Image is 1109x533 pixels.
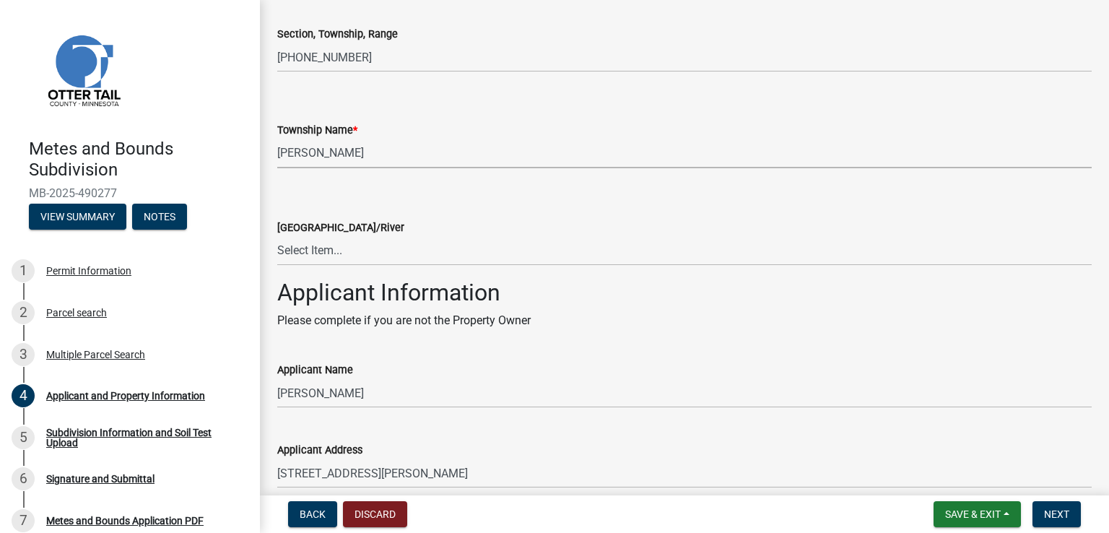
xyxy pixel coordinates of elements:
span: Next [1044,508,1069,520]
wm-modal-confirm: Summary [29,212,126,223]
div: Parcel search [46,308,107,318]
div: 7 [12,509,35,532]
label: Applicant Address [277,446,362,456]
h2: Applicant Information [277,279,1092,306]
div: Multiple Parcel Search [46,350,145,360]
button: Discard [343,501,407,527]
div: 3 [12,343,35,366]
p: Please complete if you are not the Property Owner [277,312,1092,329]
div: Metes and Bounds Application PDF [46,516,204,526]
div: Applicant and Property Information [46,391,205,401]
button: Next [1032,501,1081,527]
span: MB-2025-490277 [29,186,231,200]
label: [GEOGRAPHIC_DATA]/River [277,223,404,233]
div: 2 [12,301,35,324]
button: Back [288,501,337,527]
div: 6 [12,467,35,490]
div: Signature and Submittal [46,474,155,484]
h4: Metes and Bounds Subdivision [29,139,248,181]
div: 1 [12,259,35,282]
div: 5 [12,426,35,449]
label: Applicant Name [277,365,353,376]
label: Section, Township, Range [277,30,398,40]
button: Notes [132,204,187,230]
wm-modal-confirm: Notes [132,212,187,223]
button: Save & Exit [934,501,1021,527]
span: Back [300,508,326,520]
button: View Summary [29,204,126,230]
div: Subdivision Information and Soil Test Upload [46,428,237,448]
label: Township Name [277,126,357,136]
div: Permit Information [46,266,131,276]
div: 4 [12,384,35,407]
img: Otter Tail County, Minnesota [29,15,137,123]
span: Save & Exit [945,508,1001,520]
